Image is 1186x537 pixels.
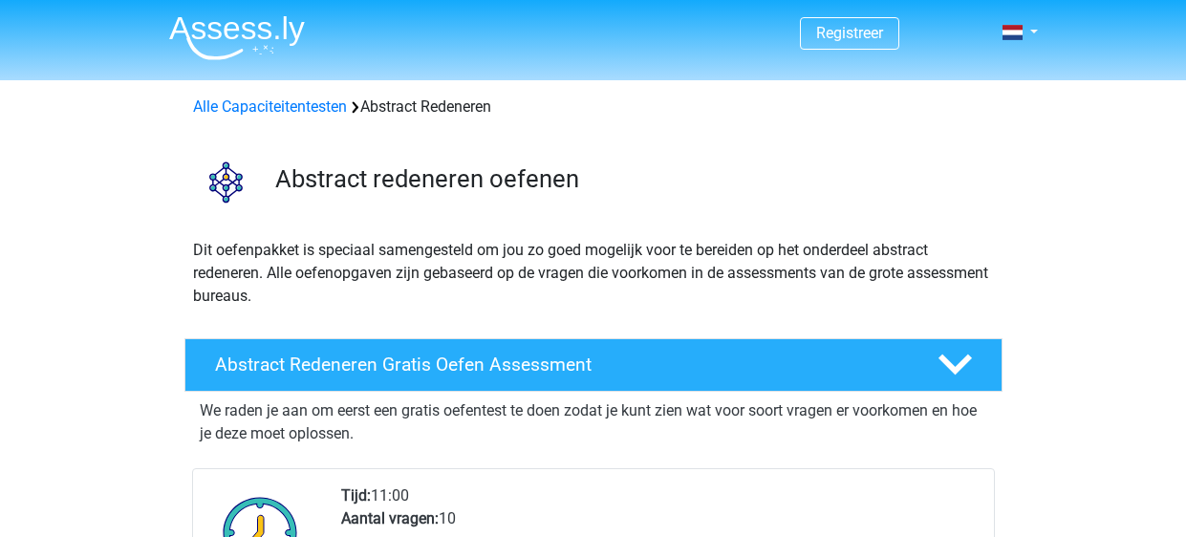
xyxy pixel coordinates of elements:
a: Alle Capaciteitentesten [193,97,347,116]
p: Dit oefenpakket is speciaal samengesteld om jou zo goed mogelijk voor te bereiden op het onderdee... [193,239,994,308]
p: We raden je aan om eerst een gratis oefentest te doen zodat je kunt zien wat voor soort vragen er... [200,399,987,445]
a: Registreer [816,24,883,42]
h3: Abstract redeneren oefenen [275,164,987,194]
a: Abstract Redeneren Gratis Oefen Assessment [177,338,1010,392]
h4: Abstract Redeneren Gratis Oefen Assessment [215,354,907,376]
img: Assessly [169,15,305,60]
b: Aantal vragen: [341,509,439,527]
div: Abstract Redeneren [185,96,1002,118]
img: abstract redeneren [185,141,267,223]
b: Tijd: [341,486,371,505]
